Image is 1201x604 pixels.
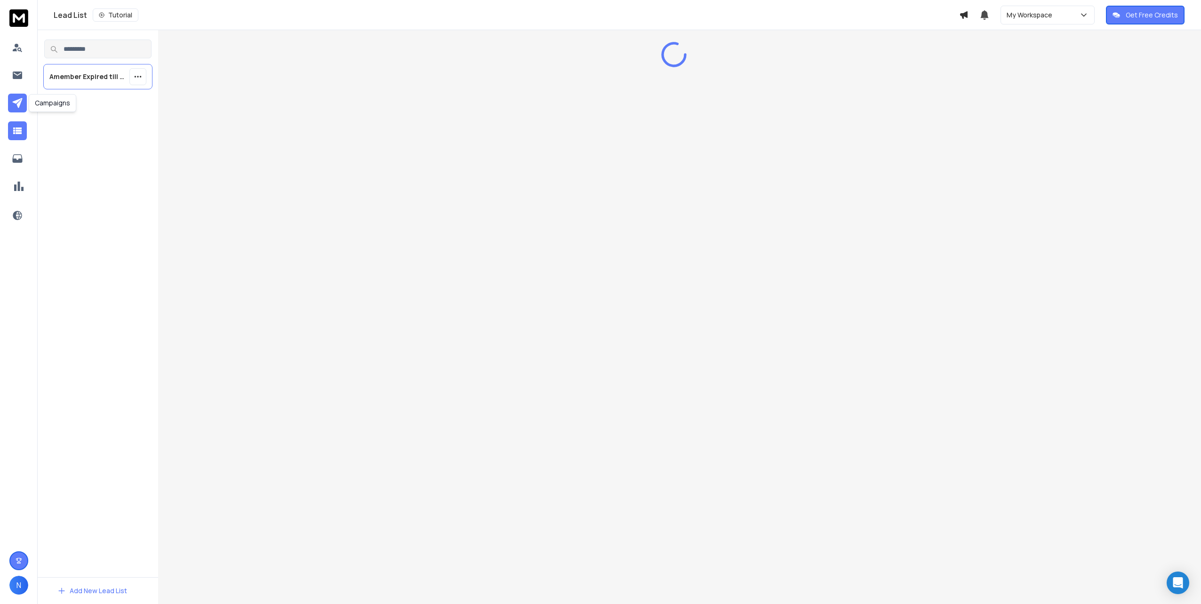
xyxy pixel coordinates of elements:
div: Campaigns [29,94,76,112]
button: N [9,576,28,595]
div: Open Intercom Messenger [1167,572,1189,594]
button: Tutorial [93,8,138,22]
p: Amember Expired till [DATE] [49,72,126,81]
p: Get Free Credits [1126,10,1178,20]
p: My Workspace [1007,10,1056,20]
button: Add New Lead List [50,581,135,600]
button: Get Free Credits [1106,6,1185,24]
div: Lead List [54,8,959,22]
